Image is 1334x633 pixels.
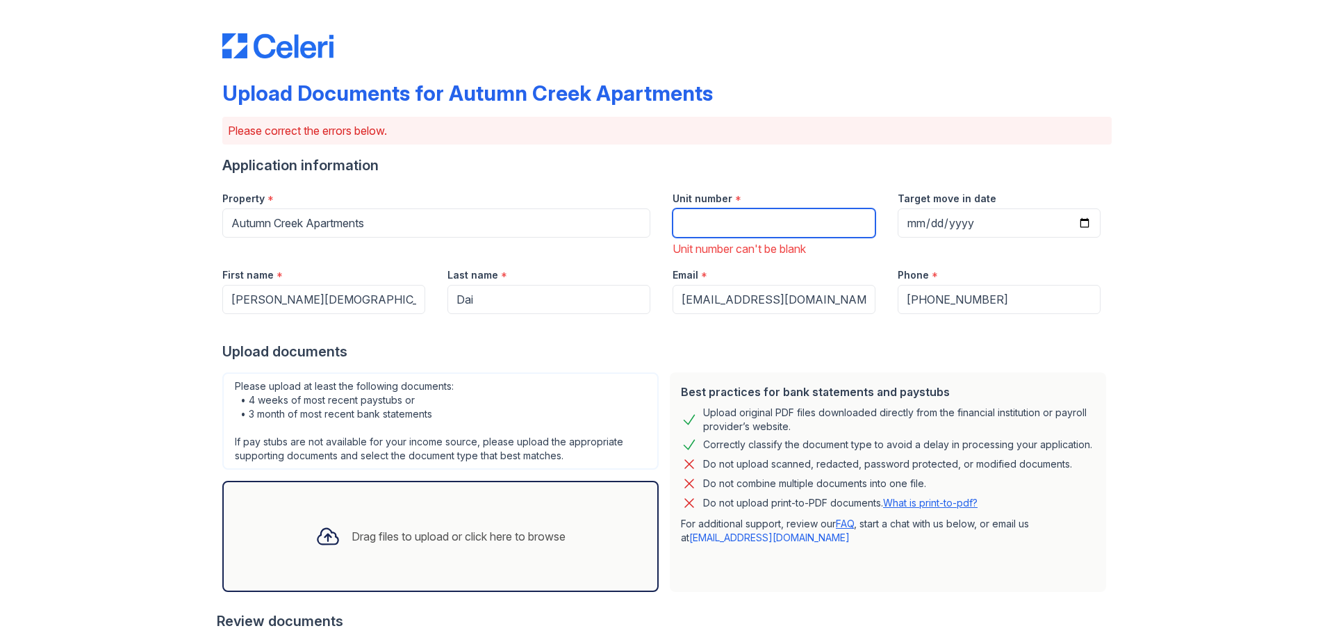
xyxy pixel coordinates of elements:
[352,528,566,545] div: Drag files to upload or click here to browse
[673,192,732,206] label: Unit number
[703,496,978,510] p: Do not upload print-to-PDF documents.
[836,518,854,529] a: FAQ
[703,475,926,492] div: Do not combine multiple documents into one file.
[222,81,713,106] div: Upload Documents for Autumn Creek Apartments
[898,268,929,282] label: Phone
[222,156,1112,175] div: Application information
[222,268,274,282] label: First name
[681,384,1095,400] div: Best practices for bank statements and paystubs
[703,406,1095,434] div: Upload original PDF files downloaded directly from the financial institution or payroll provider’...
[898,192,996,206] label: Target move in date
[222,342,1112,361] div: Upload documents
[673,240,875,257] div: Unit number can't be blank
[222,192,265,206] label: Property
[703,456,1072,472] div: Do not upload scanned, redacted, password protected, or modified documents.
[222,372,659,470] div: Please upload at least the following documents: • 4 weeks of most recent paystubs or • 3 month of...
[681,517,1095,545] p: For additional support, review our , start a chat with us below, or email us at
[703,436,1092,453] div: Correctly classify the document type to avoid a delay in processing your application.
[673,268,698,282] label: Email
[883,497,978,509] a: What is print-to-pdf?
[217,611,1112,631] div: Review documents
[689,532,850,543] a: [EMAIL_ADDRESS][DOMAIN_NAME]
[228,122,1106,139] p: Please correct the errors below.
[447,268,498,282] label: Last name
[222,33,333,58] img: CE_Logo_Blue-a8612792a0a2168367f1c8372b55b34899dd931a85d93a1a3d3e32e68fde9ad4.png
